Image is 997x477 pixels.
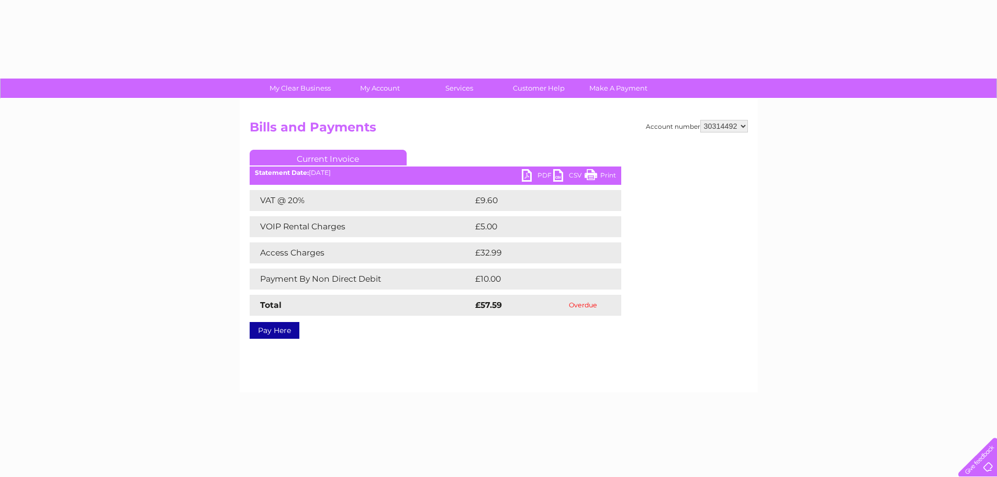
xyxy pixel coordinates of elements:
a: My Clear Business [257,79,343,98]
a: Pay Here [250,322,299,339]
div: Account number [646,120,748,132]
td: £32.99 [473,242,600,263]
a: Customer Help [496,79,582,98]
td: £5.00 [473,216,597,237]
h2: Bills and Payments [250,120,748,140]
td: VOIP Rental Charges [250,216,473,237]
td: Overdue [545,295,621,316]
a: CSV [553,169,585,184]
strong: Total [260,300,282,310]
a: My Account [337,79,423,98]
div: [DATE] [250,169,621,176]
td: Payment By Non Direct Debit [250,269,473,290]
b: Statement Date: [255,169,309,176]
a: PDF [522,169,553,184]
td: £9.60 [473,190,598,211]
a: Current Invoice [250,150,407,165]
td: Access Charges [250,242,473,263]
a: Services [416,79,502,98]
a: Make A Payment [575,79,662,98]
strong: £57.59 [475,300,502,310]
td: VAT @ 20% [250,190,473,211]
a: Print [585,169,616,184]
td: £10.00 [473,269,600,290]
